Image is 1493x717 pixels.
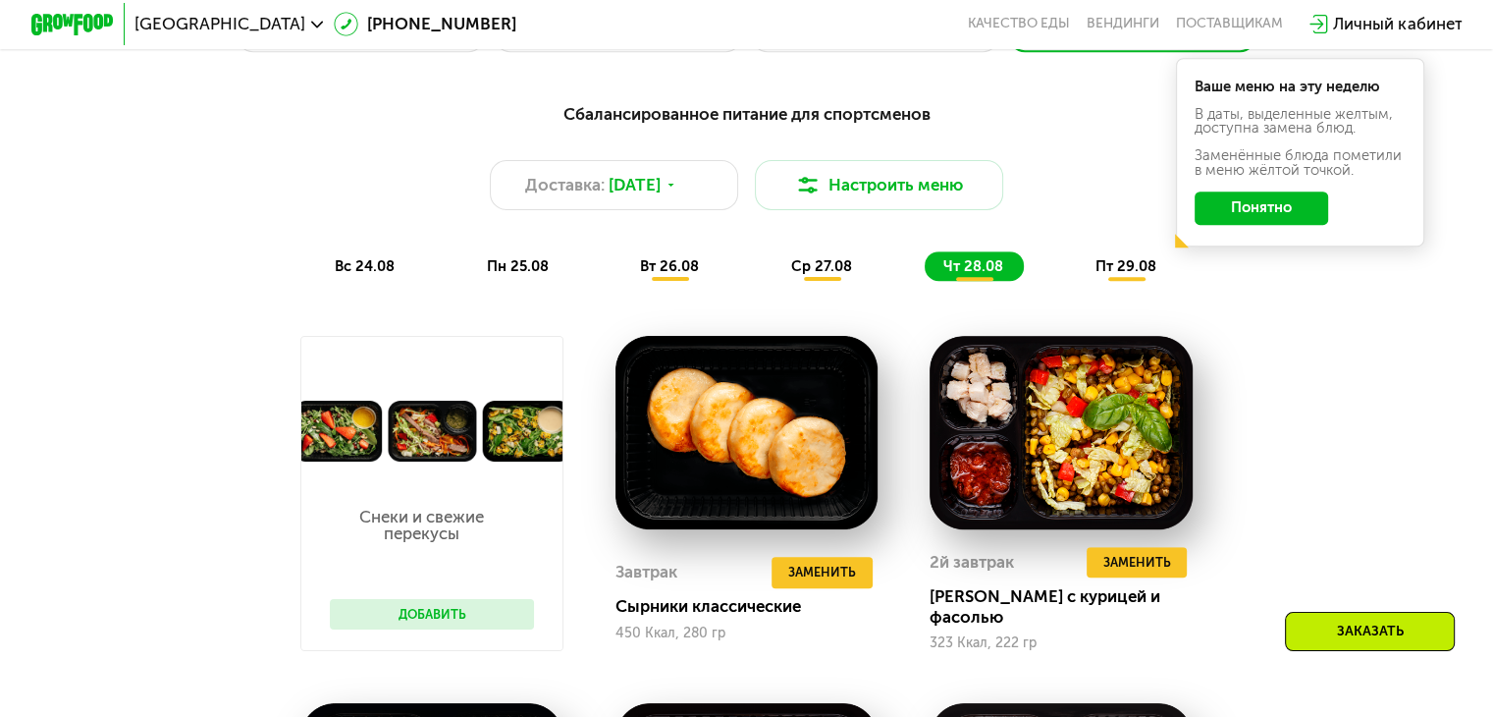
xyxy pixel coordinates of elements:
a: [PHONE_NUMBER] [334,12,516,36]
div: Сырники классические [615,596,894,617]
a: Качество еды [968,16,1070,32]
div: Личный кабинет [1333,12,1462,36]
div: Завтрак [615,557,677,588]
span: Заменить [788,562,856,582]
div: Заказать [1285,612,1455,651]
span: Доставка: [525,173,605,197]
div: Ваше меню на эту неделю [1195,80,1407,94]
button: Заменить [1087,547,1188,579]
span: ср 27.08 [791,257,852,275]
a: Вендинги [1087,16,1159,32]
div: В даты, выделенные желтым, доступна замена блюд. [1195,107,1407,137]
span: вт 26.08 [640,257,699,275]
div: поставщикам [1176,16,1283,32]
button: Настроить меню [755,160,1004,210]
div: Заменённые блюда пометили в меню жёлтой точкой. [1195,148,1407,178]
div: 450 Ккал, 280 гр [615,626,879,641]
span: Заменить [1102,552,1170,573]
button: Понятно [1195,192,1328,225]
span: пн 25.08 [487,257,549,275]
div: Сбалансированное питание для спортсменов [133,101,1360,127]
span: пт 29.08 [1095,257,1156,275]
span: чт 28.08 [943,257,1003,275]
span: [DATE] [609,173,661,197]
p: Снеки и свежие перекусы [330,509,513,542]
button: Заменить [772,557,873,588]
div: [PERSON_NAME] с курицей и фасолью [930,586,1208,628]
span: вс 24.08 [335,257,395,275]
button: Добавить [330,599,534,631]
span: [GEOGRAPHIC_DATA] [134,16,305,32]
div: 2й завтрак [930,547,1014,579]
div: 323 Ккал, 222 гр [930,635,1193,651]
